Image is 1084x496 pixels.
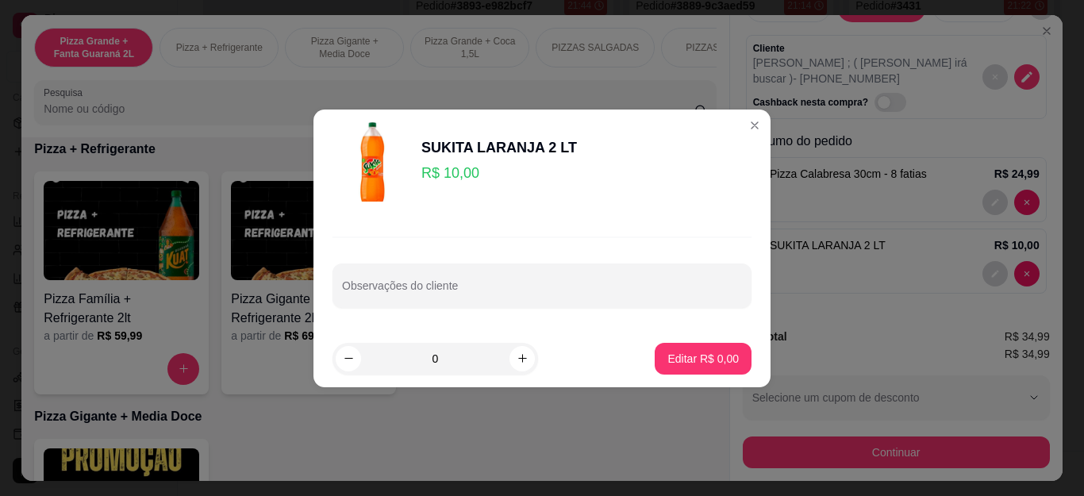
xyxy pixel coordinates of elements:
button: Editar R$ 0,00 [655,343,751,375]
button: decrease-product-quantity [336,346,361,371]
p: Editar R$ 0,00 [667,351,739,367]
button: increase-product-quantity [509,346,535,371]
img: product-image [333,122,412,202]
div: SUKITA LARANJA 2 LT [421,136,577,159]
input: Observações do cliente [342,284,742,300]
button: Close [742,113,767,138]
p: R$ 10,00 [421,162,577,184]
